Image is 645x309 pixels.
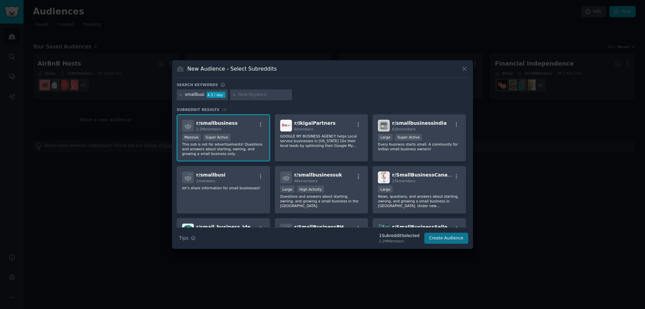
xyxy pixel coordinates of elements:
[392,224,453,230] span: r/ SmallBusinessSellers
[182,142,265,156] p: This sub is not for advertisements! Questions and answers about starting, owning, and growing a s...
[378,186,393,193] div: Large
[239,92,290,98] input: New Keyword
[392,172,454,178] span: r/ SmallBusinessCanada
[185,92,205,98] div: smallbusi
[187,65,277,72] h3: New Audience - Select Subreddits
[280,134,363,148] p: GOOGLE MY BUSINESS AGENCY helps Local service businesses in [US_STATE] 10x their local leads by o...
[177,232,198,244] button: Tips
[294,120,336,126] span: r/ IkigaiPartners
[280,186,295,193] div: Large
[392,120,446,126] span: r/ smallbusinessindia
[177,107,219,112] span: Subreddit Results
[379,233,419,239] div: 1 Subreddit Selected
[196,120,238,126] span: r/ smallbusiness
[196,224,256,230] span: r/ small_business_ideas
[379,239,419,243] div: 2.2M Members
[392,127,415,131] span: 62k members
[222,108,226,112] span: 16
[196,127,222,131] span: 2.2M members
[182,224,194,235] img: small_business_ideas
[207,92,225,98] div: 4.3 / day
[378,134,393,141] div: Large
[378,224,390,235] img: SmallBusinessSellers
[378,171,390,183] img: SmallBusinessCanada
[280,194,363,208] p: Questions and answers about starting, owning, and growing a small business in the [GEOGRAPHIC_DATA].
[177,82,218,87] h3: Search keywords
[378,142,461,151] p: Every business starts small. A community for Indian small business owners!
[395,134,422,141] div: Super Active
[378,194,461,208] p: News, questions, and answers about starting, owning, and growing a small business in [GEOGRAPHIC_...
[424,233,469,244] button: Create Audience
[182,134,201,141] div: Massive
[294,172,342,178] span: r/ smallbusinessuk
[182,186,265,190] p: let’s share information for small businesses!
[203,134,230,141] div: Super Active
[294,224,344,230] span: r/ SmallBusinessPH
[280,120,292,131] img: IkigaiPartners
[294,127,313,131] span: 6 members
[294,179,317,183] span: 46k members
[297,186,324,193] div: High Activity
[392,179,415,183] span: 25k members
[378,120,390,131] img: smallbusinessindia
[196,179,215,183] span: 1 members
[196,172,225,178] span: r/ smallbusi
[179,235,188,242] span: Tips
